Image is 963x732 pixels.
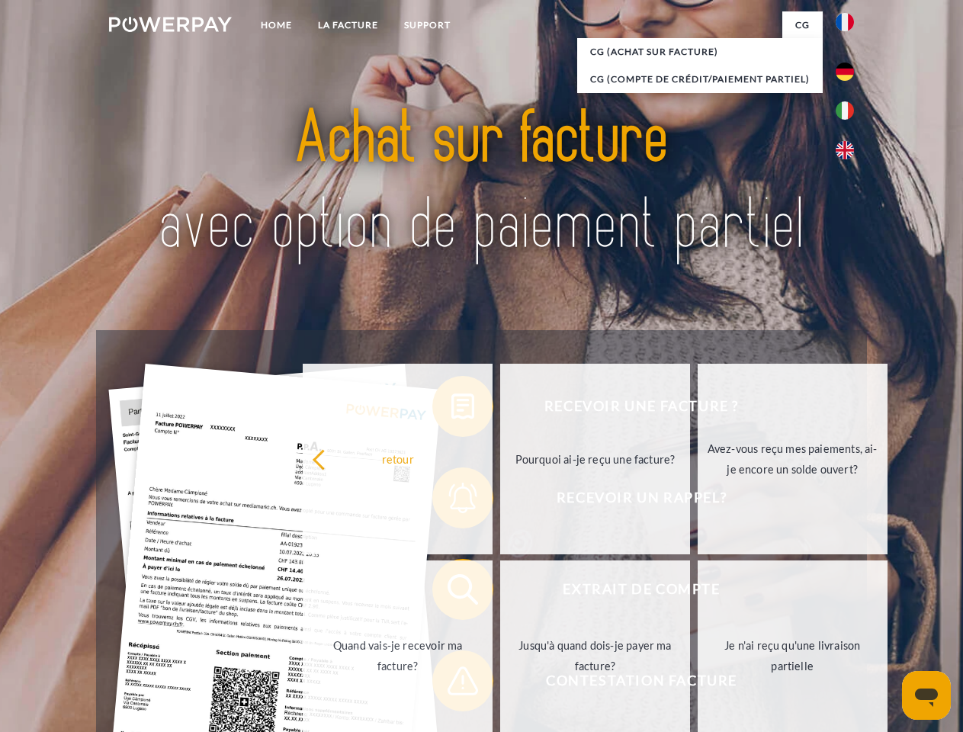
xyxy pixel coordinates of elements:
[391,11,464,39] a: Support
[836,101,854,120] img: it
[836,141,854,159] img: en
[305,11,391,39] a: LA FACTURE
[707,438,878,480] div: Avez-vous reçu mes paiements, ai-je encore un solde ouvert?
[577,38,823,66] a: CG (achat sur facture)
[109,17,232,32] img: logo-powerpay-white.svg
[312,448,483,469] div: retour
[248,11,305,39] a: Home
[312,635,483,676] div: Quand vais-je recevoir ma facture?
[577,66,823,93] a: CG (Compte de crédit/paiement partiel)
[836,13,854,31] img: fr
[509,635,681,676] div: Jusqu'à quand dois-je payer ma facture?
[698,364,888,554] a: Avez-vous reçu mes paiements, ai-je encore un solde ouvert?
[902,671,951,720] iframe: Bouton de lancement de la fenêtre de messagerie
[782,11,823,39] a: CG
[707,635,878,676] div: Je n'ai reçu qu'une livraison partielle
[146,73,817,292] img: title-powerpay_fr.svg
[836,63,854,81] img: de
[509,448,681,469] div: Pourquoi ai-je reçu une facture?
